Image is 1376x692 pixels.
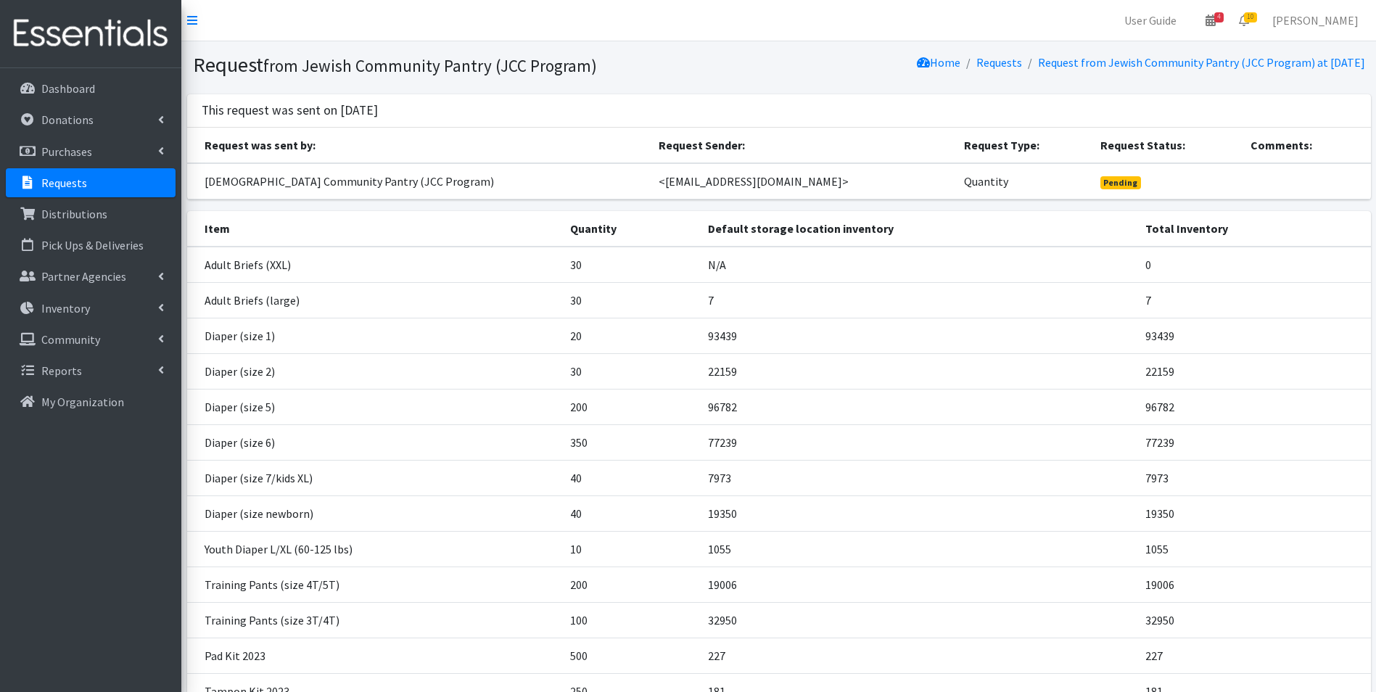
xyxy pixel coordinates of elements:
td: 30 [561,282,699,318]
td: 100 [561,602,699,638]
a: Purchases [6,137,176,166]
td: 40 [561,460,699,495]
td: 10 [561,531,699,567]
a: 10 [1227,6,1261,35]
td: 30 [561,353,699,389]
th: Comments: [1242,128,1371,163]
td: 77239 [699,424,1137,460]
td: 30 [561,247,699,283]
td: 19350 [699,495,1137,531]
td: 22159 [699,353,1137,389]
td: <[EMAIL_ADDRESS][DOMAIN_NAME]> [650,163,955,199]
a: 4 [1194,6,1227,35]
th: Default storage location inventory [699,211,1137,247]
td: 350 [561,424,699,460]
td: Training Pants (size 4T/5T) [187,567,562,602]
td: 7 [699,282,1137,318]
span: 4 [1214,12,1224,22]
td: Pad Kit 2023 [187,638,562,673]
a: Distributions [6,199,176,228]
td: 227 [1137,638,1371,673]
th: Item [187,211,562,247]
a: Inventory [6,294,176,323]
th: Request Sender: [650,128,955,163]
p: Dashboard [41,81,95,96]
p: Pick Ups & Deliveries [41,238,144,252]
td: 96782 [1137,389,1371,424]
td: 20 [561,318,699,353]
h3: This request was sent on [DATE] [202,103,378,118]
td: Diaper (size 7/kids XL) [187,460,562,495]
td: Diaper (size newborn) [187,495,562,531]
td: Quantity [955,163,1092,199]
p: My Organization [41,395,124,409]
td: N/A [699,247,1137,283]
a: Request from Jewish Community Pantry (JCC Program) at [DATE] [1038,55,1365,70]
a: Requests [976,55,1022,70]
a: User Guide [1113,6,1188,35]
th: Request Type: [955,128,1092,163]
th: Quantity [561,211,699,247]
a: Community [6,325,176,354]
p: Partner Agencies [41,269,126,284]
td: 77239 [1137,424,1371,460]
td: 19006 [699,567,1137,602]
td: 40 [561,495,699,531]
td: [DEMOGRAPHIC_DATA] Community Pantry (JCC Program) [187,163,651,199]
td: 0 [1137,247,1371,283]
p: Requests [41,176,87,190]
td: Diaper (size 6) [187,424,562,460]
span: Pending [1100,176,1142,189]
p: Donations [41,112,94,127]
th: Request Status: [1092,128,1242,163]
a: Reports [6,356,176,385]
td: 93439 [699,318,1137,353]
th: Total Inventory [1137,211,1371,247]
td: 22159 [1137,353,1371,389]
td: Diaper (size 5) [187,389,562,424]
a: My Organization [6,387,176,416]
td: 19006 [1137,567,1371,602]
td: Diaper (size 2) [187,353,562,389]
a: Pick Ups & Deliveries [6,231,176,260]
td: 96782 [699,389,1137,424]
p: Reports [41,363,82,378]
td: 93439 [1137,318,1371,353]
a: Partner Agencies [6,262,176,291]
p: Inventory [41,301,90,316]
td: 200 [561,389,699,424]
td: 200 [561,567,699,602]
p: Distributions [41,207,107,221]
a: Home [917,55,960,70]
p: Purchases [41,144,92,159]
a: Donations [6,105,176,134]
td: 7973 [699,460,1137,495]
td: 19350 [1137,495,1371,531]
td: Adult Briefs (large) [187,282,562,318]
td: 227 [699,638,1137,673]
img: HumanEssentials [6,9,176,58]
p: Community [41,332,100,347]
td: 7 [1137,282,1371,318]
td: 1055 [1137,531,1371,567]
td: 500 [561,638,699,673]
td: 1055 [699,531,1137,567]
a: [PERSON_NAME] [1261,6,1370,35]
td: Training Pants (size 3T/4T) [187,602,562,638]
span: 10 [1244,12,1257,22]
td: 32950 [699,602,1137,638]
td: Youth Diaper L/XL (60-125 lbs) [187,531,562,567]
h1: Request [193,52,774,78]
td: 7973 [1137,460,1371,495]
small: from Jewish Community Pantry (JCC Program) [263,55,597,76]
a: Dashboard [6,74,176,103]
a: Requests [6,168,176,197]
td: Diaper (size 1) [187,318,562,353]
th: Request was sent by: [187,128,651,163]
td: 32950 [1137,602,1371,638]
td: Adult Briefs (XXL) [187,247,562,283]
